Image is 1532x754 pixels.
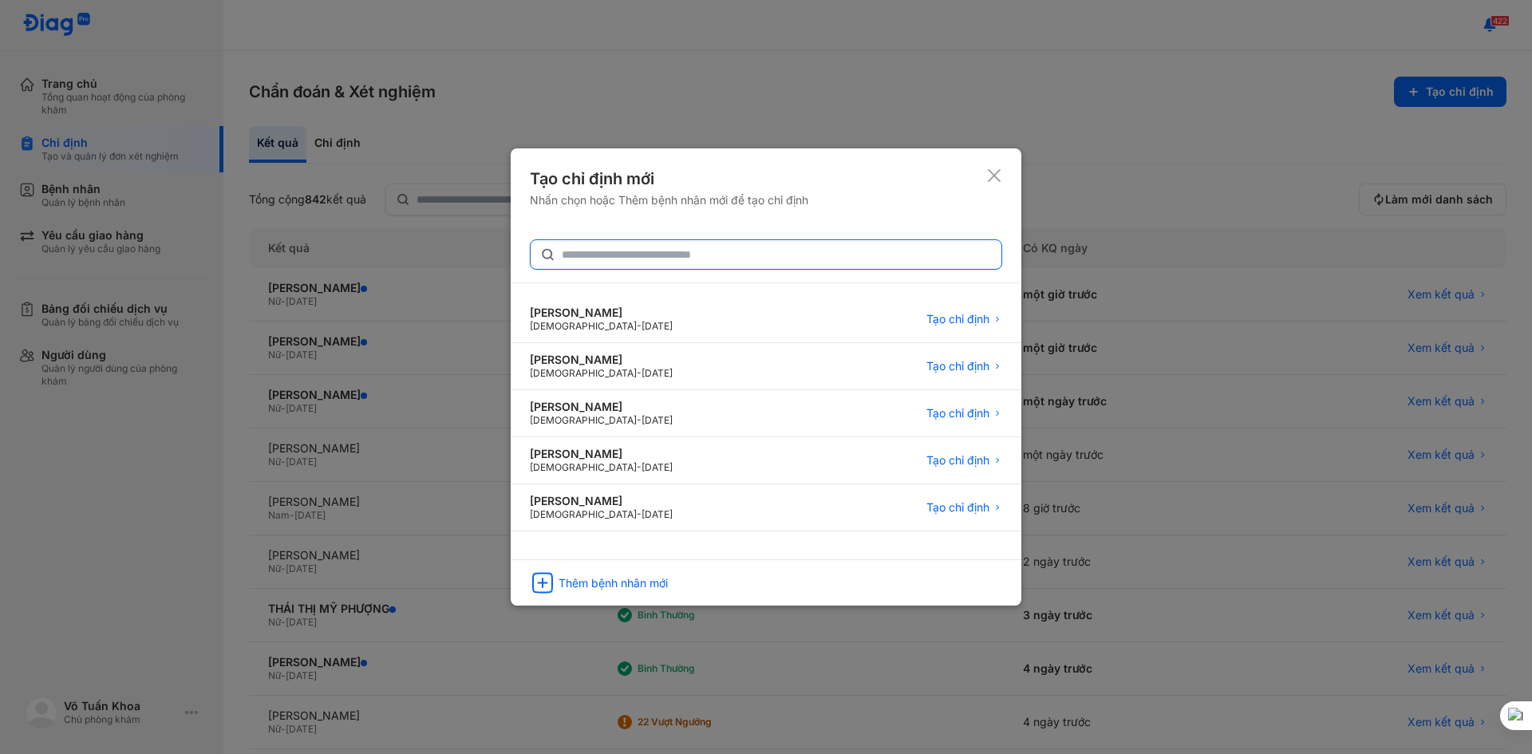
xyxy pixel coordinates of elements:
span: Tạo chỉ định [926,312,989,326]
span: [DEMOGRAPHIC_DATA] [530,508,637,520]
span: [DEMOGRAPHIC_DATA] [530,367,637,379]
span: - [637,461,642,473]
span: Tạo chỉ định [926,500,989,515]
span: [DATE] [642,414,673,426]
span: - [637,508,642,520]
span: [DEMOGRAPHIC_DATA] [530,320,637,332]
div: Thêm bệnh nhân mới [559,576,668,590]
span: Tạo chỉ định [926,453,989,468]
span: [DEMOGRAPHIC_DATA] [530,414,637,426]
span: [DATE] [642,508,673,520]
div: [PERSON_NAME] [530,400,673,414]
span: - [637,367,642,379]
span: [DATE] [642,320,673,332]
span: Tạo chỉ định [926,359,989,373]
div: [PERSON_NAME] [530,306,673,320]
span: [DATE] [642,367,673,379]
span: - [637,414,642,426]
span: Tạo chỉ định [926,406,989,420]
span: - [637,320,642,332]
div: [PERSON_NAME] [530,447,673,461]
span: [DATE] [642,461,673,473]
div: Nhấn chọn hoặc Thêm bệnh nhân mới để tạo chỉ định [530,193,808,207]
div: [PERSON_NAME] [530,353,673,367]
div: [PERSON_NAME] [530,494,673,508]
span: [DEMOGRAPHIC_DATA] [530,461,637,473]
div: Tạo chỉ định mới [530,168,808,190]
